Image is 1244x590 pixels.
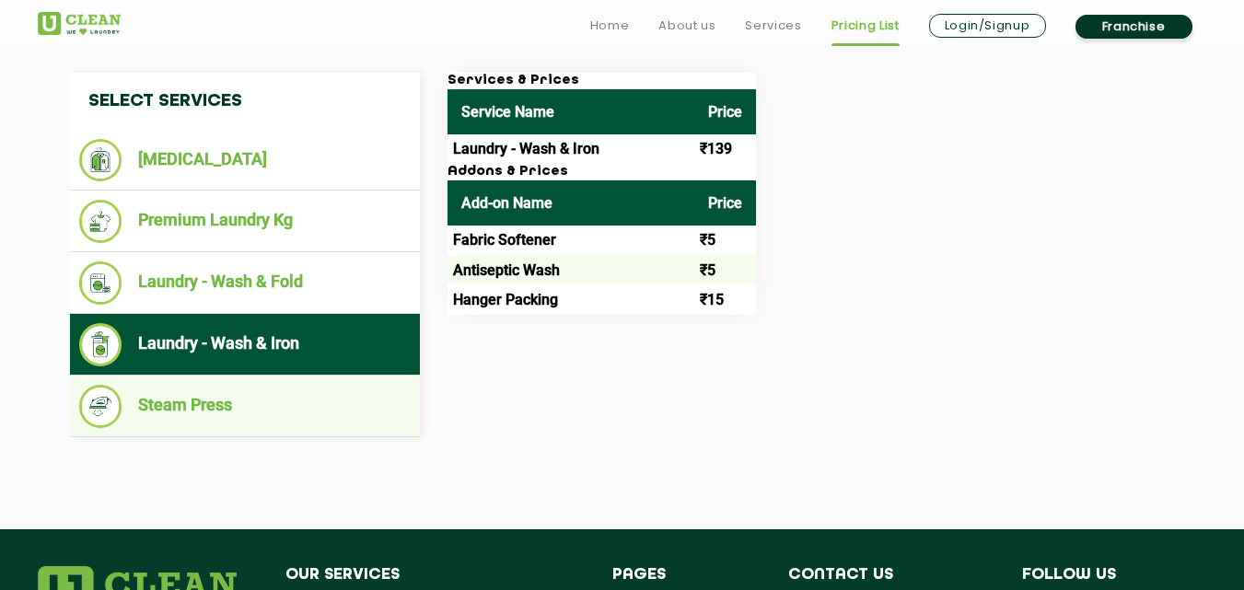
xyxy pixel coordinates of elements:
td: ₹15 [694,284,756,314]
td: Hanger Packing [448,284,694,314]
img: Steam Press [79,385,122,428]
th: Service Name [448,89,694,134]
th: Price [694,180,756,226]
td: ₹5 [694,255,756,284]
td: ₹5 [694,226,756,255]
a: Home [590,15,630,37]
li: Premium Laundry Kg [79,200,411,243]
img: Laundry - Wash & Iron [79,323,122,366]
th: Add-on Name [448,180,694,226]
li: Laundry - Wash & Fold [79,261,411,305]
td: Antiseptic Wash [448,255,694,284]
img: Laundry - Wash & Fold [79,261,122,305]
li: [MEDICAL_DATA] [79,139,411,181]
td: ₹139 [694,134,756,164]
img: UClean Laundry and Dry Cleaning [38,12,121,35]
a: Pricing List [831,15,900,37]
th: Price [694,89,756,134]
img: Premium Laundry Kg [79,200,122,243]
h3: Services & Prices [448,73,756,89]
h4: Select Services [70,73,420,130]
li: Laundry - Wash & Iron [79,323,411,366]
li: Steam Press [79,385,411,428]
td: Fabric Softener [448,226,694,255]
a: Login/Signup [929,14,1046,38]
h3: Addons & Prices [448,164,756,180]
a: Franchise [1075,15,1192,39]
img: Dry Cleaning [79,139,122,181]
td: Laundry - Wash & Iron [448,134,694,164]
a: About us [658,15,715,37]
a: Services [745,15,801,37]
